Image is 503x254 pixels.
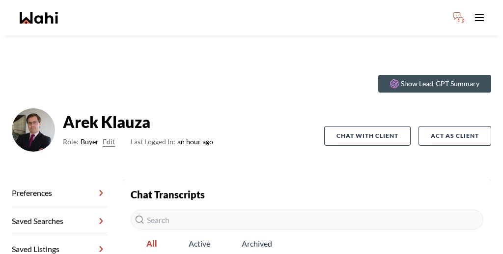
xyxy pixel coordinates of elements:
[419,126,491,146] button: Act as Client
[63,112,213,132] strong: Arek Klauza
[324,126,411,146] button: Chat with client
[401,79,479,89] p: Show Lead-GPT Summary
[226,233,288,254] span: Archived
[12,108,55,152] img: ACg8ocL8YP_NbQ9kR2U3psVUuGxBuPi-NjASquMR1R7UKJQNVZ1-ZMM3=s96-c
[131,233,173,254] span: All
[131,210,483,229] input: Search
[63,136,79,148] span: Role:
[81,136,99,148] span: Buyer
[470,8,489,28] button: Toggle open navigation menu
[131,136,213,148] span: an hour ago
[103,136,115,148] button: Edit
[20,12,58,24] a: Wahi homepage
[173,233,226,254] span: Active
[12,207,107,235] a: Saved Searches
[378,75,491,93] button: Show Lead-GPT Summary
[12,179,107,207] a: Preferences
[131,137,175,146] span: Last Logged In:
[131,189,205,200] strong: Chat Transcripts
